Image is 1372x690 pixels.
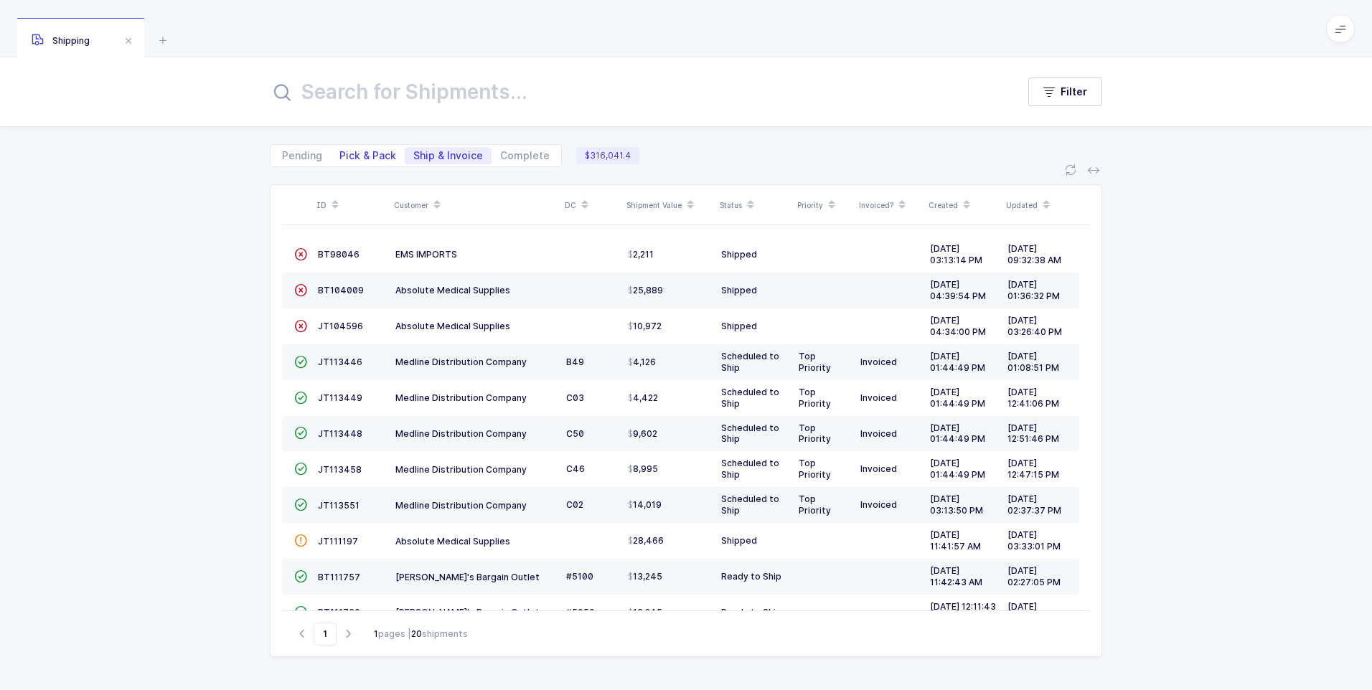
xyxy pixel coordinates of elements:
[294,321,307,331] span: 
[395,428,527,439] span: Medline Distribution Company
[721,387,779,409] span: Scheduled to Ship
[413,151,483,161] span: Ship & Invoice
[395,249,457,260] span: EMS IMPORTS
[628,249,654,260] span: 2,211
[628,392,658,404] span: 4,422
[566,428,584,439] span: C50
[1007,279,1060,301] span: [DATE] 01:36:32 PM
[628,463,658,475] span: 8,995
[1007,243,1061,265] span: [DATE] 09:32:38 AM
[797,193,850,217] div: Priority
[721,351,779,373] span: Scheduled to Ship
[1028,77,1102,106] button: Filter
[628,535,664,547] span: 28,466
[294,392,307,403] span: 
[628,428,657,440] span: 9,602
[318,428,362,439] span: JT113448
[316,193,385,217] div: ID
[1007,601,1061,623] span: [DATE] 02:22:45 PM
[32,35,90,46] span: Shipping
[799,387,831,409] span: Top Priority
[294,249,307,260] span: 
[500,151,550,161] span: Complete
[566,607,595,618] span: #5050
[859,193,920,217] div: Invoiced?
[721,493,779,516] span: Scheduled to Ship
[628,356,656,368] span: 4,126
[930,243,982,265] span: [DATE] 03:13:14 PM
[860,463,918,475] div: Invoiced
[1006,193,1075,217] div: Updated
[721,535,757,546] span: Shipped
[294,356,307,367] span: 
[930,422,985,445] span: [DATE] 01:44:49 PM
[1007,422,1059,445] span: [DATE] 12:51:46 PM
[374,628,378,639] b: 1
[395,285,510,296] span: Absolute Medical Supplies
[566,392,584,403] span: C03
[930,351,985,373] span: [DATE] 01:44:49 PM
[930,493,983,516] span: [DATE] 03:13:50 PM
[1007,351,1059,373] span: [DATE] 01:08:51 PM
[318,464,362,475] span: JT113458
[860,392,918,404] div: Invoiced
[566,571,593,582] span: #5100
[395,392,527,403] span: Medline Distribution Company
[929,193,997,217] div: Created
[566,463,585,474] span: C46
[799,458,831,480] span: Top Priority
[720,193,789,217] div: Status
[860,356,918,368] div: Invoiced
[721,607,781,618] span: Ready to Ship
[860,499,918,511] div: Invoiced
[318,500,360,511] span: JT113551
[395,607,540,618] span: [PERSON_NAME]'s Bargain Outlet
[294,463,307,474] span: 
[318,572,360,582] span: BT111757
[394,193,556,217] div: Customer
[294,427,307,438] span: 
[628,321,662,332] span: 10,972
[576,147,639,164] span: $316,041.4
[565,193,618,217] div: DC
[721,422,779,445] span: Scheduled to Ship
[282,151,322,161] span: Pending
[1061,85,1087,99] span: Filter
[395,572,540,582] span: [PERSON_NAME]'s Bargain Outlet
[314,623,337,646] span: Go to
[294,535,307,546] span: 
[930,279,986,301] span: [DATE] 04:39:54 PM
[721,249,757,260] span: Shipped
[566,499,583,510] span: C02
[628,607,662,618] span: 13,245
[1007,458,1059,480] span: [DATE] 12:47:15 PM
[294,571,307,582] span: 
[318,249,360,260] span: BT98046
[395,356,527,367] span: Medline Distribution Company
[339,151,396,161] span: Pick & Pack
[395,321,510,331] span: Absolute Medical Supplies
[799,422,831,445] span: Top Priority
[860,428,918,440] div: Invoiced
[1007,315,1062,337] span: [DATE] 03:26:40 PM
[374,628,468,641] div: pages | shipments
[294,499,307,510] span: 
[930,315,986,337] span: [DATE] 04:34:00 PM
[411,628,422,639] b: 20
[930,601,996,623] span: [DATE] 12:11:43 PM
[930,458,985,480] span: [DATE] 01:44:49 PM
[395,500,527,511] span: Medline Distribution Company
[930,387,985,409] span: [DATE] 01:44:49 PM
[270,75,1000,109] input: Search for Shipments...
[1007,529,1061,552] span: [DATE] 03:33:01 PM
[721,458,779,480] span: Scheduled to Ship
[721,571,781,582] span: Ready to Ship
[294,285,307,296] span: 
[395,536,510,547] span: Absolute Medical Supplies
[628,571,662,582] span: 13,245
[721,285,757,296] span: Shipped
[318,321,363,331] span: JT104596
[395,464,527,475] span: Medline Distribution Company
[1007,493,1061,516] span: [DATE] 02:37:37 PM
[318,285,364,296] span: BT104009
